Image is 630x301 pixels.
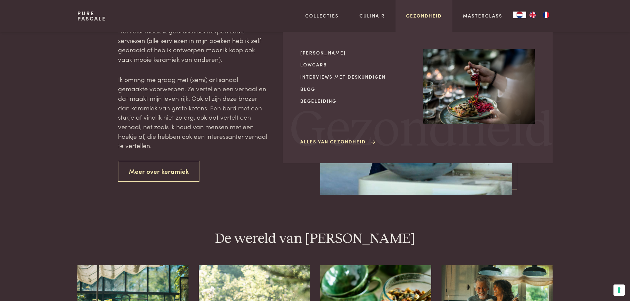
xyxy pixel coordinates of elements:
[300,73,412,80] a: Interviews met deskundigen
[300,86,412,93] a: Blog
[513,12,526,18] div: Language
[423,49,535,124] img: Gezondheid
[613,284,625,296] button: Uw voorkeuren voor toestemming voor trackingtechnologieën
[406,12,442,19] a: Gezondheid
[526,12,539,18] a: EN
[77,230,552,248] h2: De wereld van [PERSON_NAME]
[305,12,339,19] a: Collecties
[300,138,376,145] a: Alles van Gezondheid
[290,105,554,156] span: Gezondheid
[118,161,200,182] a: Meer over keramiek
[539,12,553,18] a: FR
[300,97,412,104] a: Begeleiding
[300,49,412,56] a: [PERSON_NAME]
[463,12,502,19] a: Masterclass
[118,75,270,151] p: Ik omring me graag met (semi) artisanaal gemaakte voorwerpen. Ze vertellen een verhaal en dat maa...
[300,61,412,68] a: Lowcarb
[359,12,385,19] a: Culinair
[513,12,553,18] aside: Language selected: Nederlands
[513,12,526,18] a: NL
[77,11,106,21] a: PurePascale
[526,12,553,18] ul: Language list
